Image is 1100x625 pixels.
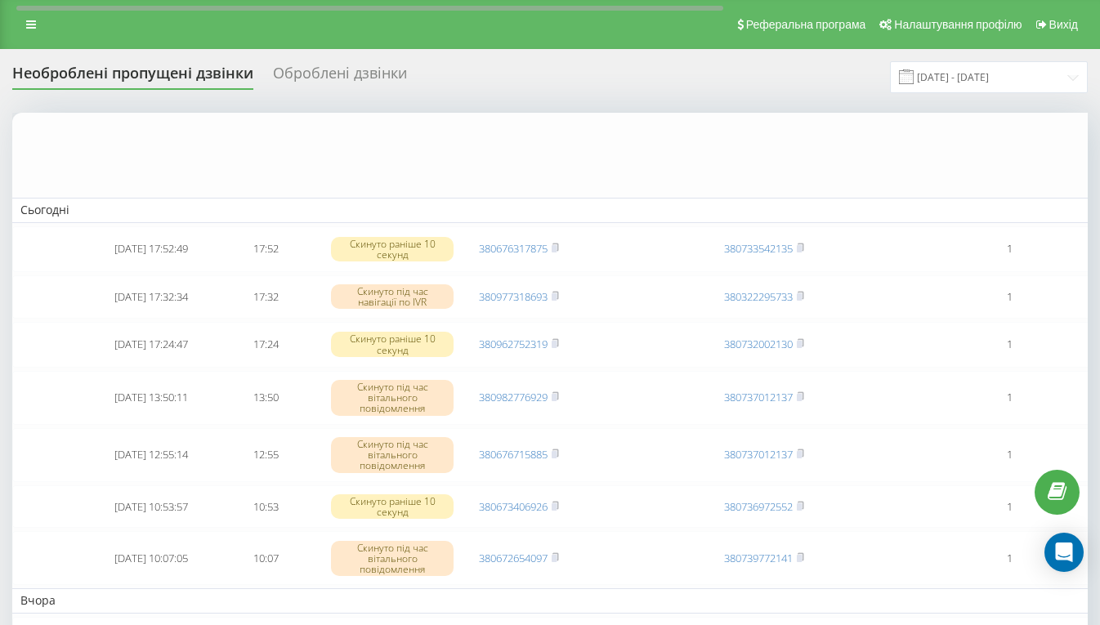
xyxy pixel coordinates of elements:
[94,428,208,482] td: [DATE] 12:55:14
[208,428,323,482] td: 12:55
[94,371,208,425] td: [DATE] 13:50:11
[479,390,548,404] a: 380982776929
[479,337,548,351] a: 380962752319
[1044,533,1084,572] div: Open Intercom Messenger
[724,289,793,304] a: 380322295733
[208,371,323,425] td: 13:50
[479,289,548,304] a: 380977318693
[1049,18,1078,31] span: Вихід
[208,275,323,319] td: 17:32
[479,241,548,256] a: 380676317875
[331,380,454,416] div: Скинуто під час вітального повідомлення
[894,18,1022,31] span: Налаштування профілю
[94,275,208,319] td: [DATE] 17:32:34
[724,337,793,351] a: 380732002130
[94,485,208,529] td: [DATE] 10:53:57
[479,551,548,565] a: 380672654097
[273,65,407,90] div: Оброблені дзвінки
[724,390,793,404] a: 380737012137
[94,226,208,272] td: [DATE] 17:52:49
[724,447,793,462] a: 380737012137
[952,485,1066,529] td: 1
[94,322,208,368] td: [DATE] 17:24:47
[331,332,454,356] div: Скинуто раніше 10 секунд
[952,371,1066,425] td: 1
[331,284,454,309] div: Скинуто під час навігації по IVR
[746,18,866,31] span: Реферальна програма
[94,531,208,585] td: [DATE] 10:07:05
[331,541,454,577] div: Скинуто під час вітального повідомлення
[208,485,323,529] td: 10:53
[208,531,323,585] td: 10:07
[208,322,323,368] td: 17:24
[12,65,253,90] div: Необроблені пропущені дзвінки
[479,447,548,462] a: 380676715885
[724,551,793,565] a: 380739772141
[724,499,793,514] a: 380736972552
[724,241,793,256] a: 380733542135
[952,428,1066,482] td: 1
[479,499,548,514] a: 380673406926
[208,226,323,272] td: 17:52
[331,494,454,519] div: Скинуто раніше 10 секунд
[952,322,1066,368] td: 1
[952,226,1066,272] td: 1
[952,275,1066,319] td: 1
[952,531,1066,585] td: 1
[331,437,454,473] div: Скинуто під час вітального повідомлення
[331,237,454,261] div: Скинуто раніше 10 секунд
